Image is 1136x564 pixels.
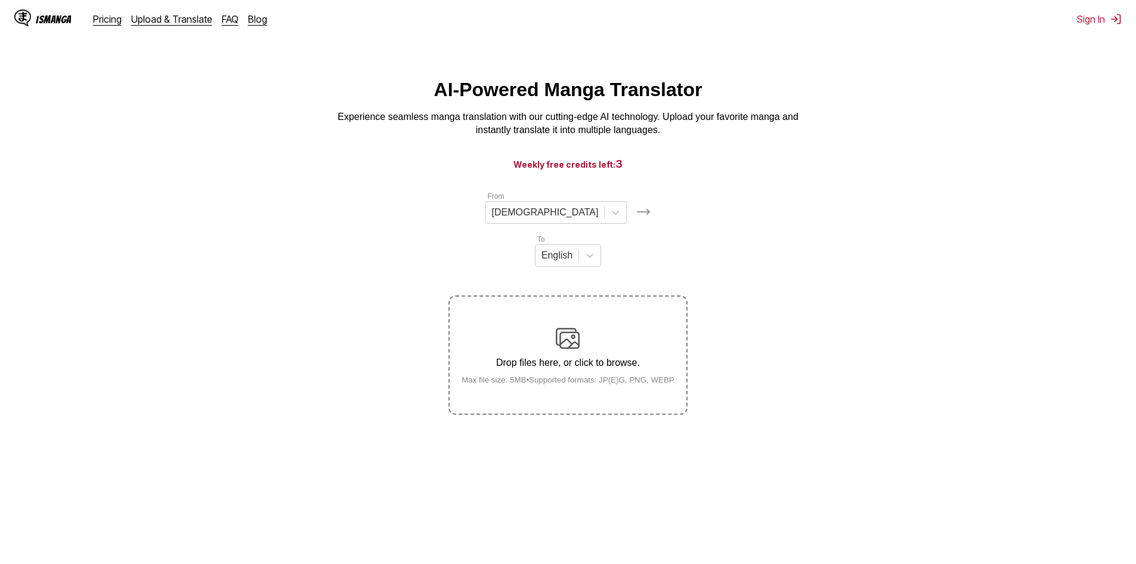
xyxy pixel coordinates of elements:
a: Upload & Translate [131,13,212,25]
a: IsManga LogoIsManga [14,10,93,29]
p: Drop files here, or click to browse. [452,357,684,368]
h1: AI-Powered Manga Translator [434,79,702,101]
label: To [537,235,545,244]
a: FAQ [222,13,239,25]
span: 3 [615,158,623,170]
img: Sign out [1110,13,1122,25]
h3: Weekly free credits left: [29,156,1107,171]
p: Experience seamless manga translation with our cutting-edge AI technology. Upload your favorite m... [330,110,807,137]
img: Languages icon [636,205,651,219]
button: Sign In [1077,13,1122,25]
a: Blog [248,13,267,25]
img: IsManga Logo [14,10,31,26]
small: Max file size: 5MB • Supported formats: JP(E)G, PNG, WEBP [452,375,684,384]
div: IsManga [36,14,72,25]
a: Pricing [93,13,122,25]
label: From [488,192,504,201]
